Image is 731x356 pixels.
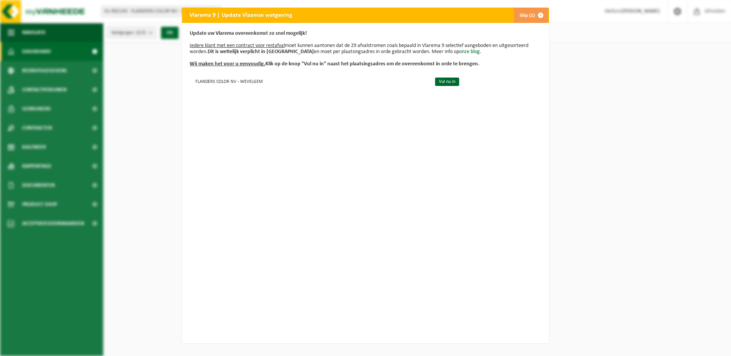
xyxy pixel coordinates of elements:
p: moet kunnen aantonen dat de 29 afvalstromen zoals bepaald in Vlarema 9 selectief aangeboden en ui... [190,31,541,67]
td: FLANDERS COLOR NV - WEVELGEM [190,75,429,87]
u: Wij maken het voor u eenvoudig. [190,61,265,67]
b: Update uw Vlarema overeenkomst zo snel mogelijk! [190,31,307,36]
u: Iedere klant met een contract voor restafval [190,43,285,49]
b: Klik op de knop "Vul nu in" naast het plaatsingsadres om de overeenkomst in orde te brengen. [190,61,479,67]
a: onze blog. [459,49,481,55]
a: Vul nu in [435,78,459,86]
h2: Vlarema 9 | Update Vlaamse wetgeving [182,8,300,22]
button: Skip (2) [513,8,548,23]
b: Dit is wettelijk verplicht in [GEOGRAPHIC_DATA] [208,49,314,55]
